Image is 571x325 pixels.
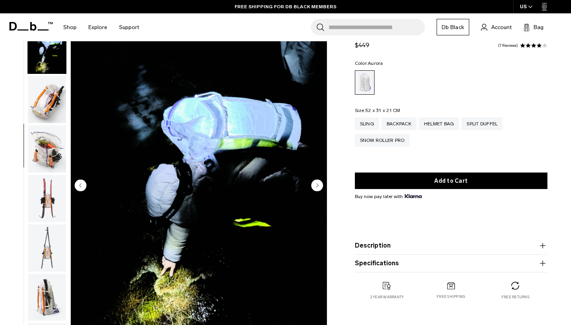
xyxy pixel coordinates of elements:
[355,173,547,189] button: Add to Cart
[355,61,383,66] legend: Color:
[370,294,404,300] p: 2 year warranty
[355,108,400,113] legend: Size:
[28,26,66,74] button: Weigh Lighter Backpack 25L Aurora
[481,22,512,32] a: Account
[368,61,383,66] span: Aurora
[28,125,66,173] button: Weigh_Lighter_Backpack_25L_7.png
[355,41,369,49] span: $449
[461,118,503,130] a: Split Duffel
[28,174,66,222] button: Weigh_Lighter_Backpack_25L_8.png
[365,108,400,113] span: 52 x 31 x 21 CM
[355,70,375,95] a: Aurora
[235,3,336,10] a: FREE SHIPPING FOR DB BLACK MEMBERS
[437,19,469,35] a: Db Black
[28,224,66,272] img: Weigh_Lighter_Backpack_25L_9.png
[28,27,66,74] img: Weigh Lighter Backpack 25L Aurora
[311,180,323,193] button: Next slide
[491,23,512,31] span: Account
[355,193,422,200] span: Buy now pay later with
[355,118,379,130] a: Sling
[28,224,66,272] button: Weigh_Lighter_Backpack_25L_9.png
[501,294,529,300] p: Free returns
[534,23,543,31] span: Bag
[405,194,422,198] img: {"height" => 20, "alt" => "Klarna"}
[75,180,86,193] button: Previous slide
[63,13,77,41] a: Shop
[28,75,66,123] button: Weigh_Lighter_Backpack_25L_6.png
[437,294,465,299] p: Free shipping
[28,274,66,321] button: Weigh_Lighter_Backpack_25L_10.png
[28,125,66,173] img: Weigh_Lighter_Backpack_25L_7.png
[28,76,66,123] img: Weigh_Lighter_Backpack_25L_6.png
[57,13,145,41] nav: Main Navigation
[382,118,417,130] a: Backpack
[355,259,547,268] button: Specifications
[119,13,139,41] a: Support
[419,118,459,130] a: Helmet Bag
[355,241,547,250] button: Description
[355,134,410,147] a: Snow Roller Pro
[88,13,107,41] a: Explore
[498,44,518,48] a: 7 reviews
[28,175,66,222] img: Weigh_Lighter_Backpack_25L_8.png
[28,274,66,321] img: Weigh_Lighter_Backpack_25L_10.png
[523,22,543,32] button: Bag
